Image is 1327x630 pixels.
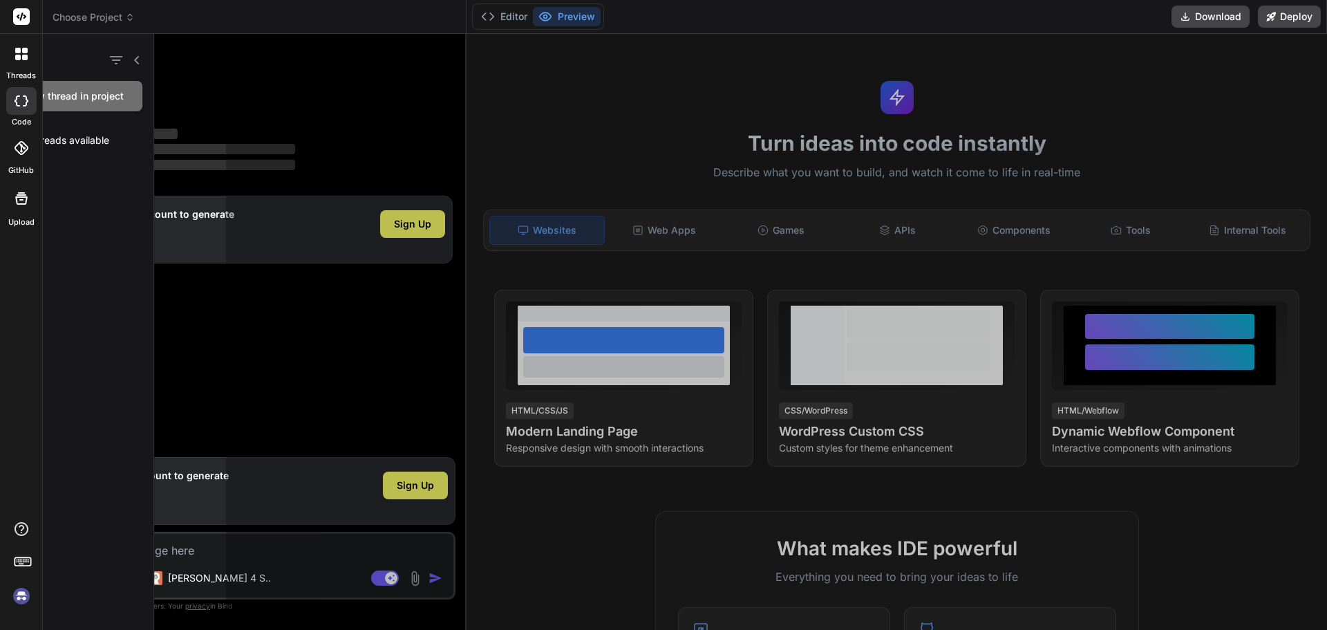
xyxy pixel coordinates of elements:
[1258,6,1321,28] button: Deploy
[53,10,135,24] span: Choose Project
[8,216,35,228] label: Upload
[10,584,33,608] img: signin
[23,89,124,103] span: New thread in project
[8,165,34,176] label: GitHub
[6,70,36,82] label: threads
[476,7,533,26] button: Editor
[12,116,31,128] label: code
[1171,6,1250,28] button: Download
[533,7,601,26] button: Preview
